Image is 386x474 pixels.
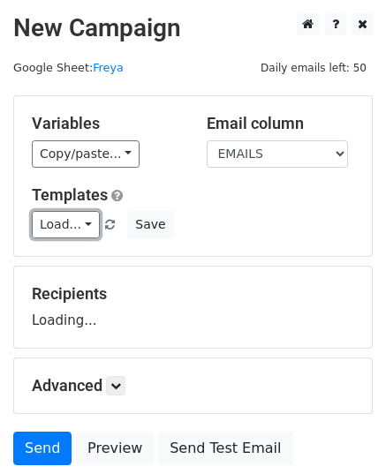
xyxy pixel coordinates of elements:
h5: Advanced [32,376,354,395]
a: Send [13,432,72,465]
a: Templates [32,185,108,204]
h5: Email column [207,114,355,133]
div: Loading... [32,284,354,330]
a: Preview [76,432,154,465]
a: Copy/paste... [32,140,140,168]
a: Daily emails left: 50 [254,61,373,74]
h2: New Campaign [13,13,373,43]
a: Load... [32,211,100,238]
button: Save [127,211,173,238]
a: Send Test Email [158,432,292,465]
h5: Variables [32,114,180,133]
span: Daily emails left: 50 [254,58,373,78]
small: Google Sheet: [13,61,124,74]
h5: Recipients [32,284,354,304]
a: Freya [93,61,124,74]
